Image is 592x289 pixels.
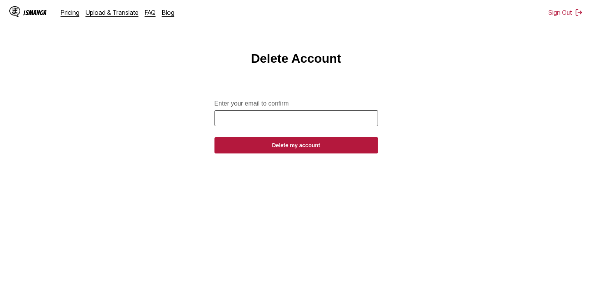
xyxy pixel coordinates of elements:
[214,137,378,153] button: Delete my account
[9,6,20,17] img: IsManga Logo
[23,9,47,16] div: IsManga
[162,9,174,16] a: Blog
[61,9,79,16] a: Pricing
[251,51,341,66] h1: Delete Account
[145,9,156,16] a: FAQ
[86,9,139,16] a: Upload & Translate
[9,6,61,19] a: IsManga LogoIsManga
[214,100,378,107] label: Enter your email to confirm
[575,9,583,16] img: Sign out
[548,9,583,16] button: Sign Out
